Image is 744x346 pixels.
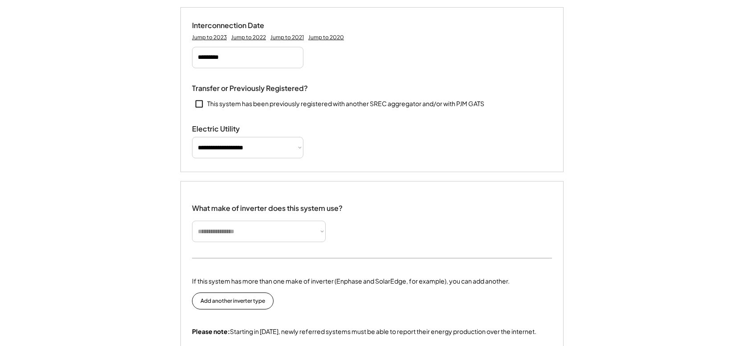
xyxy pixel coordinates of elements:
button: Add another inverter type [192,292,274,309]
strong: Please note: [192,327,230,335]
div: Electric Utility [192,124,281,134]
div: If this system has more than one make of inverter (Enphase and SolarEdge, for example), you can a... [192,276,510,286]
div: Jump to 2021 [270,34,304,41]
div: Jump to 2022 [231,34,266,41]
div: Transfer or Previously Registered? [192,84,308,93]
div: This system has been previously registered with another SREC aggregator and/or with PJM GATS [207,99,484,108]
div: Jump to 2020 [308,34,344,41]
div: Starting in [DATE], newly referred systems must be able to report their energy production over th... [192,327,536,336]
div: What make of inverter does this system use? [192,195,343,215]
div: Interconnection Date [192,21,281,30]
div: Jump to 2023 [192,34,227,41]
